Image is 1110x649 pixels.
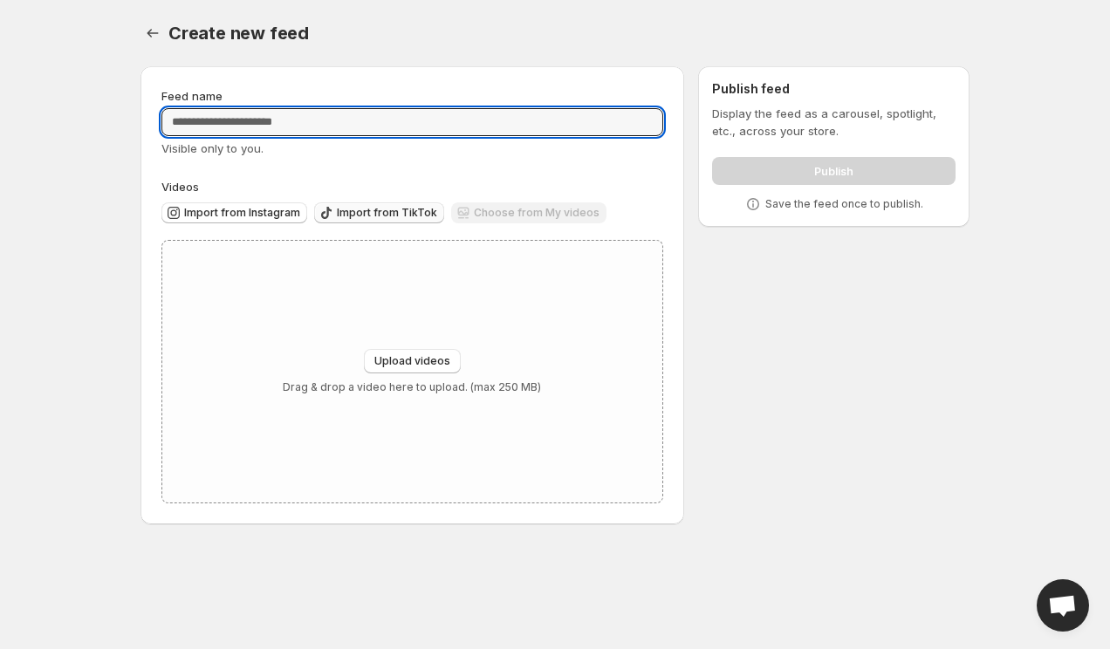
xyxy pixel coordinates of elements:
span: Feed name [161,89,223,103]
span: Import from Instagram [184,206,300,220]
button: Import from TikTok [314,202,444,223]
span: Visible only to you. [161,141,264,155]
span: Upload videos [374,354,450,368]
span: Videos [161,180,199,194]
p: Display the feed as a carousel, spotlight, etc., across your store. [712,105,956,140]
p: Drag & drop a video here to upload. (max 250 MB) [283,380,541,394]
div: Open chat [1037,579,1089,632]
h2: Publish feed [712,80,956,98]
button: Upload videos [364,349,461,373]
button: Import from Instagram [161,202,307,223]
button: Settings [140,21,165,45]
span: Create new feed [168,23,309,44]
p: Save the feed once to publish. [765,197,923,211]
span: Import from TikTok [337,206,437,220]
